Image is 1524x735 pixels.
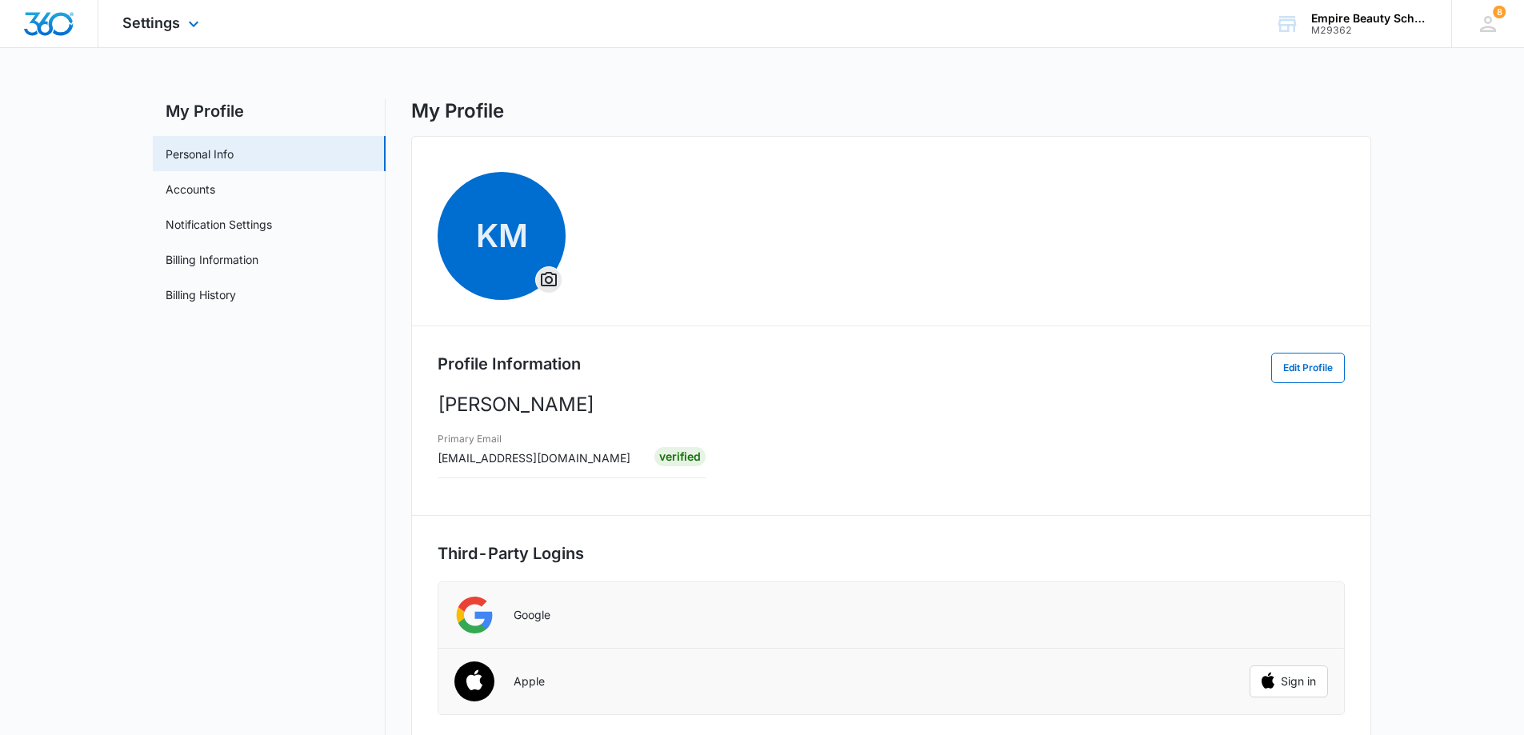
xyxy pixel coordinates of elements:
h2: Third-Party Logins [438,541,1345,565]
div: Verified [654,447,706,466]
div: notifications count [1493,6,1506,18]
div: account name [1311,12,1428,25]
button: Edit Profile [1271,353,1345,383]
iframe: Sign in with Google Button [1119,597,1336,633]
span: [EMAIL_ADDRESS][DOMAIN_NAME] [438,451,630,465]
p: [PERSON_NAME] [438,390,1345,419]
p: Google [514,608,550,622]
p: Apple [514,674,545,689]
div: account id [1311,25,1428,36]
span: 8 [1493,6,1506,18]
a: Accounts [166,181,215,198]
button: Overflow Menu [536,267,562,293]
a: Billing History [166,286,236,303]
button: Sign in [1250,665,1328,697]
h3: Primary Email [438,432,630,446]
img: Apple [445,653,505,713]
img: Google [454,595,494,635]
span: KMOverflow Menu [438,172,566,300]
h2: Profile Information [438,352,581,376]
a: Billing Information [166,251,258,268]
span: KM [438,172,566,300]
h2: My Profile [153,99,386,123]
a: Personal Info [166,146,234,162]
a: Notification Settings [166,216,272,233]
span: Settings [122,14,180,31]
h1: My Profile [411,99,504,123]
